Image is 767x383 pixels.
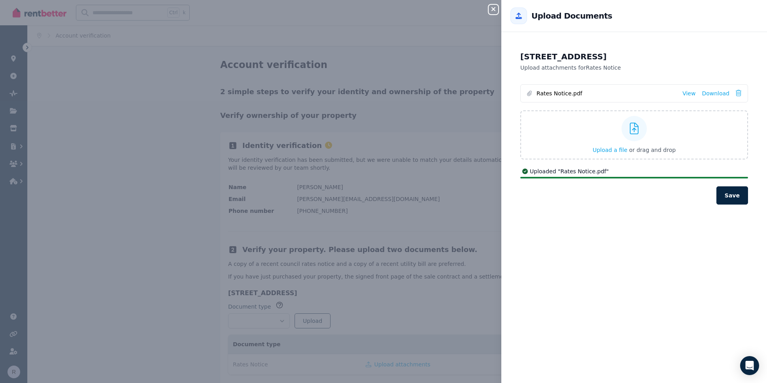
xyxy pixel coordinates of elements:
[740,356,759,375] div: Open Intercom Messenger
[702,89,729,97] a: Download
[593,147,627,153] span: Upload a file
[629,147,676,153] span: or drag and drop
[531,10,612,21] h2: Upload Documents
[520,64,748,72] p: Upload attachments for Rates Notice
[682,89,695,97] a: View
[520,167,748,175] div: Uploaded " Rates Notice.pdf "
[716,186,748,205] button: Save
[520,51,748,62] h2: [STREET_ADDRESS]
[593,146,676,154] button: Upload a file or drag and drop
[537,89,676,97] span: Rates Notice.pdf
